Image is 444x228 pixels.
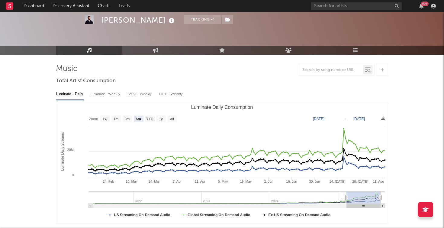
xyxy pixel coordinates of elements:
[196,44,231,53] a: Benchmark
[421,2,429,6] div: 99 +
[347,33,368,37] span: 55,000
[56,102,388,223] svg: Luminate Daily Consumption
[103,180,114,183] text: 24. Feb
[149,180,160,183] text: 24. Mar
[184,15,221,24] button: Tracking
[101,15,176,25] div: [PERSON_NAME]
[240,180,252,183] text: 19. May
[305,33,326,37] span: 36,785
[373,180,384,183] text: 11. Aug
[347,17,373,21] span: 4,791,337
[89,117,98,121] text: Zoom
[311,2,402,10] input: Search for artists
[127,89,153,99] div: BMAT - Weekly
[170,117,174,121] text: All
[299,68,363,73] input: Search by song name or URL
[419,4,423,8] button: 99+
[218,180,228,183] text: 5. May
[136,117,141,121] text: 6m
[204,45,227,52] span: Benchmark
[195,180,205,183] text: 21. Apr
[125,117,130,121] text: 3m
[234,44,262,53] button: Summary
[101,44,139,53] button: Tracking
[126,180,137,183] text: 10. Mar
[347,25,375,29] span: 3,840,000
[101,26,164,34] div: [GEOGRAPHIC_DATA] | Pop
[56,77,116,85] span: Total Artist Consumption
[353,117,365,121] text: [DATE]
[67,148,74,151] text: 20M
[72,173,74,177] text: 0
[159,117,163,121] text: 1y
[305,41,371,45] span: 55,023,502 Monthly Listeners
[159,89,183,99] div: OCC - Weekly
[188,213,250,217] text: Global Streaming On-Demand Audio
[191,105,253,110] text: Luminate Daily Consumption
[329,180,345,183] text: 14. [DATE]
[269,213,331,217] text: Ex-US Streaming On-Demand Audio
[313,117,324,121] text: [DATE]
[343,117,347,121] text: →
[56,89,84,99] div: Luminate - Daily
[60,132,65,171] text: Luminate Daily Streams
[305,25,335,29] span: 19,200,000
[154,44,193,53] button: Email AlertsOn
[305,17,333,21] span: 2,299,985
[146,117,153,121] text: YTD
[309,180,320,183] text: 30. Jun
[114,117,119,121] text: 1m
[286,180,297,183] text: 16. Jun
[201,35,211,43] button: Edit
[264,180,273,183] text: 2. Jun
[103,117,108,121] text: 1w
[352,180,368,183] text: 28. [DATE]
[114,213,170,217] text: US Streaming On-Demand Audio
[90,89,121,99] div: Luminate - Weekly
[173,180,182,183] text: 7. Apr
